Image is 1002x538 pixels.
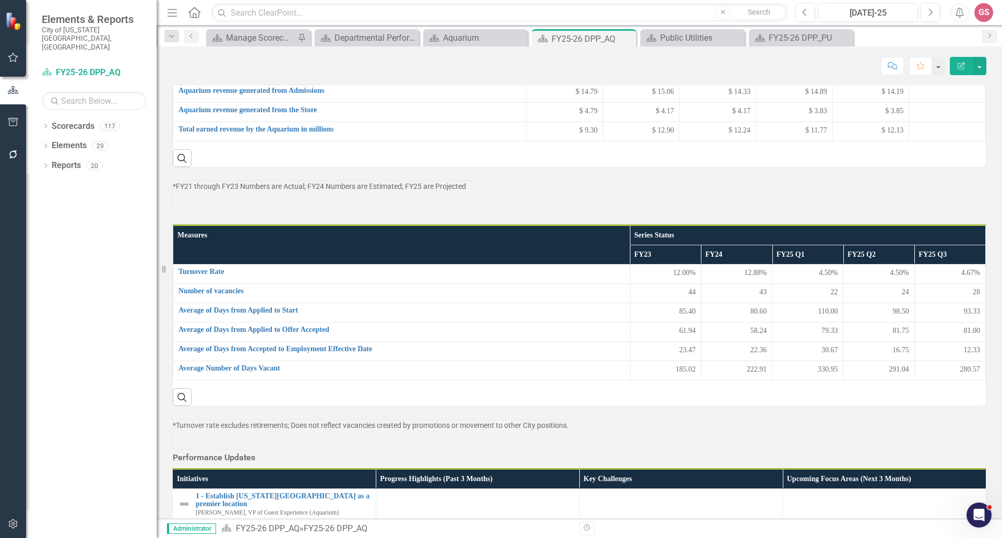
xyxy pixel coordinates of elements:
td: Double-Click to Edit [772,284,843,303]
span: $ 9.30 [579,125,598,136]
td: Double-Click to Edit [756,102,833,122]
span: $ 12.24 [729,125,750,136]
h3: Performance Updates [173,453,255,462]
a: Public Utilities [643,31,742,44]
span: 280.57 [960,364,981,375]
span: 81.00 [964,326,981,336]
a: Aquarium revenue generated from Admissions [178,87,521,94]
img: ClearPoint Strategy [5,12,23,30]
td: Double-Click to Edit Right Click for Context Menu [173,361,630,380]
span: 44 [688,287,696,297]
span: 85.40 [679,306,696,317]
td: Double-Click to Edit [701,303,772,322]
span: 222.91 [747,364,767,375]
a: FY25-26 DPP_AQ [236,523,300,533]
span: 93.33 [964,306,981,317]
a: Average of Days from Accepted to Employment Effective Date [178,345,625,353]
span: 30.67 [821,345,838,355]
span: 12.33 [964,345,981,355]
a: Departmental Performance Plans - 3 Columns [317,31,416,44]
td: Double-Click to Edit [772,361,843,380]
span: $ 11.77 [805,125,827,136]
td: Double-Click to Edit [679,102,756,122]
td: Double-Click to Edit [701,265,772,284]
td: Double-Click to Edit [527,83,603,102]
span: $ 3.85 [885,106,903,116]
td: Double-Click to Edit [701,361,772,380]
span: $ 4.79 [579,106,598,116]
input: Search Below... [42,92,146,110]
td: Double-Click to Edit [843,303,914,322]
td: Double-Click to Edit [832,102,909,122]
td: Double-Click to Edit [832,122,909,141]
td: Double-Click to Edit [679,83,756,102]
span: $ 3.83 [809,106,827,116]
small: [PERSON_NAME], VP of Guest Experience (Aquarium) [196,509,339,516]
a: Reports [52,160,81,172]
td: Double-Click to Edit [843,265,914,284]
td: Double-Click to Edit [701,342,772,361]
td: Double-Click to Edit Right Click for Context Menu [173,322,630,342]
td: Double-Click to Edit Right Click for Context Menu [173,303,630,322]
div: FY25-26 DPP_PU [769,31,851,44]
span: 12.00% [673,268,696,278]
button: [DATE]-25 [818,3,918,22]
td: Double-Click to Edit [832,83,909,102]
span: 185.02 [675,364,696,375]
span: 61.94 [679,326,696,336]
td: Double-Click to Edit [843,322,914,342]
td: Double-Click to Edit [909,122,986,141]
a: Average of Days from Applied to Offer Accepted [178,326,625,333]
div: » [221,523,571,535]
span: 330.95 [818,364,838,375]
div: Aquarium [443,31,525,44]
td: Double-Click to Edit Right Click for Context Menu [173,284,630,303]
span: 22.36 [750,345,767,355]
td: Double-Click to Edit [914,361,985,380]
td: Double-Click to Edit [843,361,914,380]
td: Double-Click to Edit [701,322,772,342]
a: Scorecards [52,121,94,133]
td: Double-Click to Edit [630,361,701,380]
span: 4.50% [819,268,838,278]
a: Average Number of Days Vacant [178,364,625,372]
div: [DATE]-25 [821,7,914,19]
td: Double-Click to Edit [909,102,986,122]
span: $ 4.17 [732,106,750,116]
td: Double-Click to Edit Right Click for Context Menu [173,488,376,519]
span: Elements & Reports [42,13,146,26]
td: Double-Click to Edit [701,284,772,303]
a: Manage Scorecards [209,31,295,44]
td: Double-Click to Edit [630,284,701,303]
td: Double-Click to Edit [630,265,701,284]
td: Double-Click to Edit [679,122,756,141]
div: 20 [86,161,103,170]
span: 58.24 [750,326,767,336]
span: 98.50 [892,306,909,317]
div: FY25-26 DPP_AQ [304,523,367,533]
a: FY25-26 DPP_PU [751,31,851,44]
td: Double-Click to Edit [772,303,843,322]
span: 28 [973,287,980,297]
td: Double-Click to Edit [756,83,833,102]
td: Double-Click to Edit Right Click for Context Menu [173,265,630,284]
span: $ 14.19 [881,87,903,97]
td: Double-Click to Edit [527,122,603,141]
a: Turnover Rate [178,268,625,276]
span: 22 [830,287,838,297]
td: Double-Click to Edit [783,488,986,519]
td: Double-Click to Edit Right Click for Context Menu [173,83,527,102]
td: Double-Click to Edit [772,342,843,361]
td: Double-Click to Edit [843,284,914,303]
span: Search [748,8,770,16]
td: Double-Click to Edit [914,342,985,361]
span: 16.75 [892,345,909,355]
div: Public Utilities [660,31,742,44]
a: Total earned revenue by the Aquarium in millions [178,125,521,133]
td: Double-Click to Edit [630,303,701,322]
span: 79.33 [821,326,838,336]
span: 12.88% [744,268,767,278]
a: Elements [52,140,87,152]
td: Double-Click to Edit [603,83,679,102]
td: Double-Click to Edit [914,265,985,284]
